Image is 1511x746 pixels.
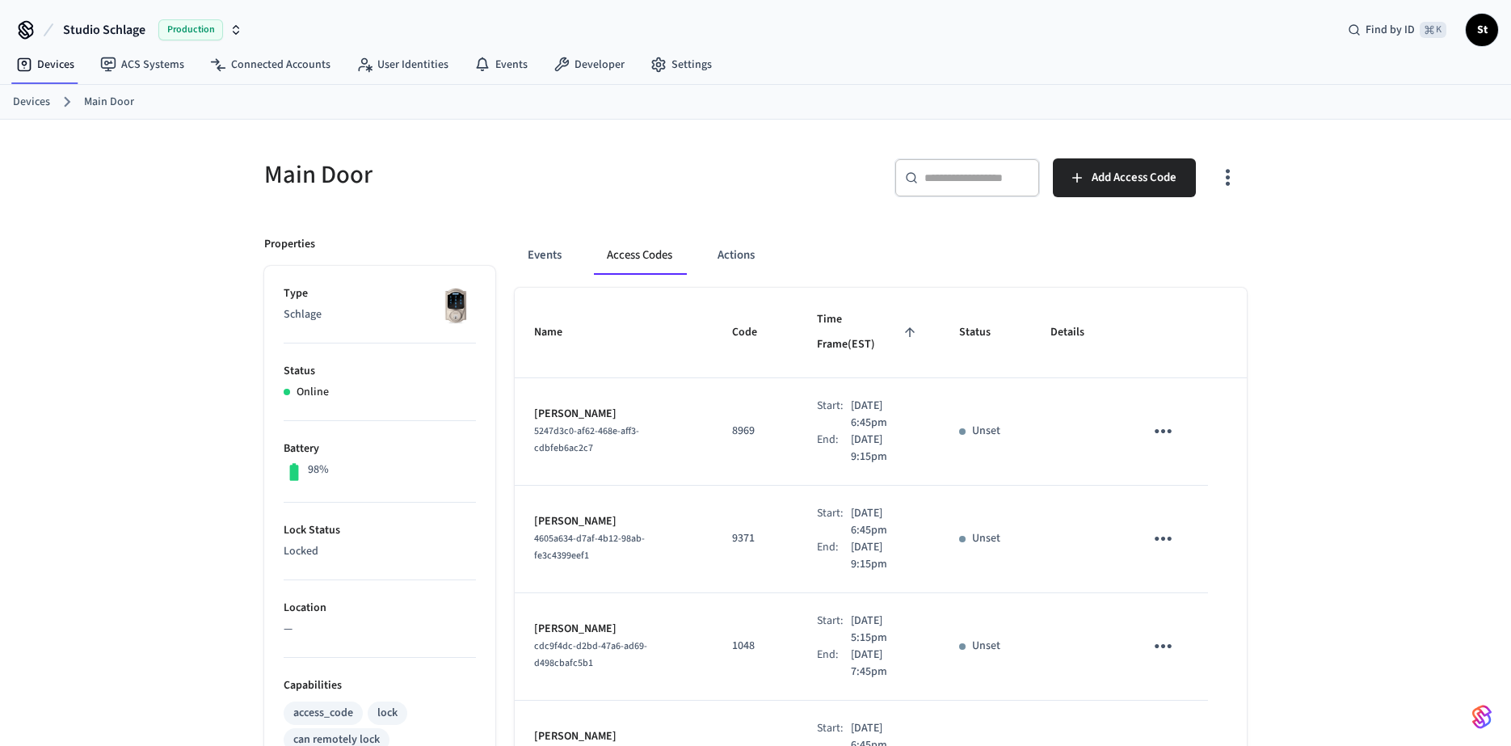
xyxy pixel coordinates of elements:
p: Status [284,363,476,380]
p: 9371 [732,530,778,547]
p: [DATE] 6:45pm [851,398,920,432]
p: [DATE] 5:15pm [851,613,920,647]
p: Lock Status [284,522,476,539]
span: Name [534,320,583,345]
button: Access Codes [594,236,685,275]
span: Time Frame(EST) [817,307,920,358]
p: Properties [264,236,315,253]
div: End: [817,539,850,573]
p: [PERSON_NAME] [534,621,693,638]
p: [DATE] 9:15pm [851,539,920,573]
p: Type [284,285,476,302]
button: Add Access Code [1053,158,1196,197]
p: 98% [308,462,329,478]
p: Online [297,384,329,401]
a: Devices [13,94,50,111]
div: End: [817,647,850,681]
h5: Main Door [264,158,746,192]
span: ⌘ K [1420,22,1446,38]
span: Find by ID [1366,22,1415,38]
p: 1048 [732,638,778,655]
a: User Identities [343,50,461,79]
a: ACS Systems [87,50,197,79]
a: Connected Accounts [197,50,343,79]
span: Production [158,19,223,40]
button: St [1466,14,1498,46]
span: 5247d3c0-af62-468e-aff3-cdbfeb6ac2c7 [534,424,639,455]
span: Studio Schlage [63,20,145,40]
img: SeamLogoGradient.69752ec5.svg [1472,704,1492,730]
a: Developer [541,50,638,79]
p: — [284,621,476,638]
button: Events [515,236,575,275]
span: Code [732,320,778,345]
a: Main Door [84,94,134,111]
p: Unset [972,423,1000,440]
div: lock [377,705,398,722]
p: Capabilities [284,677,476,694]
p: Battery [284,440,476,457]
div: Start: [817,398,850,432]
p: Locked [284,543,476,560]
p: [PERSON_NAME] [534,406,693,423]
img: Schlage Sense Smart Deadbolt with Camelot Trim, Front [436,285,476,326]
button: Actions [705,236,768,275]
p: [PERSON_NAME] [534,513,693,530]
span: 4605a634-d7af-4b12-98ab-fe3c4399eef1 [534,532,645,563]
div: End: [817,432,850,466]
div: ant example [515,236,1247,275]
p: Schlage [284,306,476,323]
p: Location [284,600,476,617]
p: [DATE] 7:45pm [851,647,920,681]
span: Add Access Code [1092,167,1176,188]
a: Events [461,50,541,79]
p: Unset [972,530,1000,547]
div: access_code [293,705,353,722]
a: Settings [638,50,725,79]
span: Details [1050,320,1105,345]
p: Unset [972,638,1000,655]
p: [DATE] 9:15pm [851,432,920,466]
div: Start: [817,613,850,647]
p: [PERSON_NAME] [534,728,693,745]
a: Devices [3,50,87,79]
span: cdc9f4dc-d2bd-47a6-ad69-d498cbafc5b1 [534,639,647,670]
span: St [1467,15,1496,44]
span: Status [959,320,1012,345]
p: [DATE] 6:45pm [851,505,920,539]
div: Start: [817,505,850,539]
div: Find by ID⌘ K [1335,15,1459,44]
p: 8969 [732,423,778,440]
